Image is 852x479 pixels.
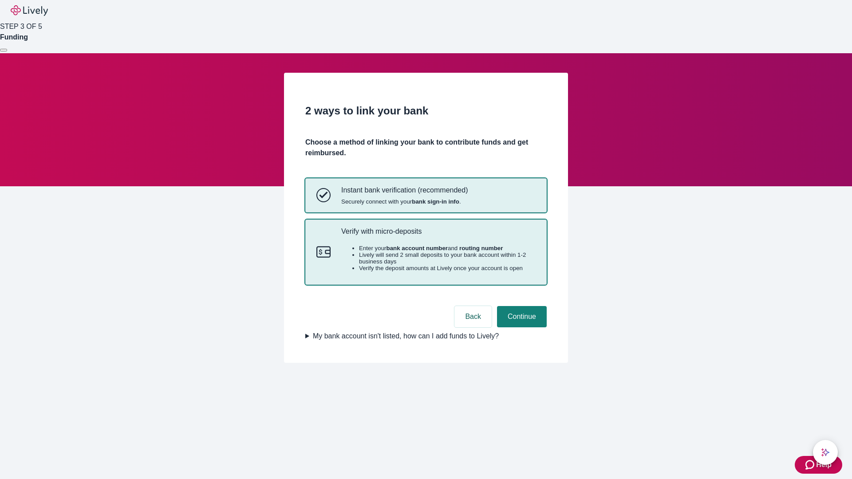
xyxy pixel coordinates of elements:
[459,245,503,251] strong: routing number
[359,251,536,265] li: Lively will send 2 small deposits to your bank account within 1-2 business days
[816,459,832,470] span: Help
[805,459,816,470] svg: Zendesk support icon
[412,198,459,205] strong: bank sign-in info
[813,440,838,465] button: chat
[305,137,547,158] h4: Choose a method of linking your bank to contribute funds and get reimbursed.
[454,306,492,327] button: Back
[305,331,547,342] summary: My bank account isn't listed, how can I add funds to Lively?
[316,188,331,202] svg: Instant bank verification
[316,245,331,259] svg: Micro-deposits
[341,186,468,194] p: Instant bank verification (recommended)
[359,245,536,251] li: Enter your and
[821,448,830,457] svg: Lively AI Assistant
[497,306,547,327] button: Continue
[795,456,842,474] button: Zendesk support iconHelp
[341,198,468,205] span: Securely connect with your .
[306,220,546,285] button: Micro-depositsVerify with micro-depositsEnter yourbank account numberand routing numberLively wil...
[387,245,448,251] strong: bank account number
[359,265,536,271] li: Verify the deposit amounts at Lively once your account is open
[11,5,48,16] img: Lively
[341,227,536,236] p: Verify with micro-deposits
[306,179,546,212] button: Instant bank verificationInstant bank verification (recommended)Securely connect with yourbank si...
[305,103,547,119] h2: 2 ways to link your bank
